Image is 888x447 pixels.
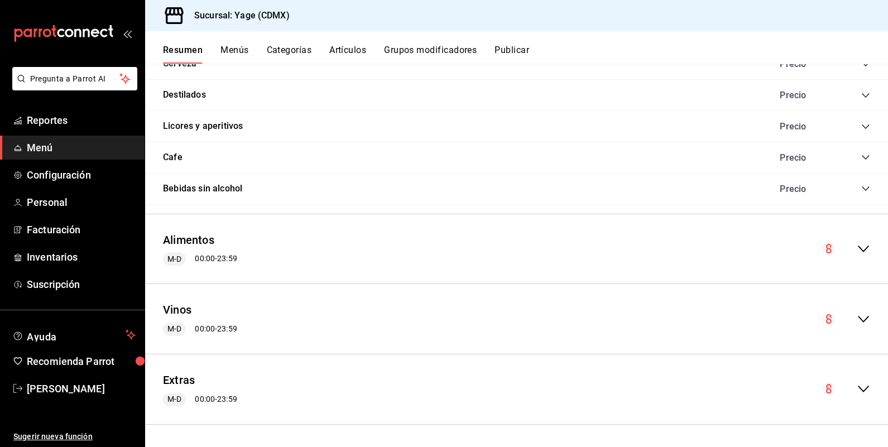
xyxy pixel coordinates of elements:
[12,67,137,90] button: Pregunta a Parrot AI
[27,222,136,237] span: Facturación
[163,252,237,266] div: 00:00 - 23:59
[13,431,136,443] span: Sugerir nueva función
[27,249,136,265] span: Inventarios
[123,29,132,38] button: open_drawer_menu
[163,151,183,164] button: Cafe
[769,90,840,100] div: Precio
[495,45,529,64] button: Publicar
[27,167,136,182] span: Configuración
[163,45,888,64] div: navigation tabs
[267,45,312,64] button: Categorías
[220,45,248,64] button: Menús
[163,182,242,195] button: Bebidas sin alcohol
[163,393,237,406] div: 00:00 - 23:59
[145,363,888,415] div: collapse-menu-row
[861,91,870,100] button: collapse-category-row
[769,152,840,163] div: Precio
[163,393,186,405] span: M-D
[145,223,888,275] div: collapse-menu-row
[27,381,136,396] span: [PERSON_NAME]
[861,60,870,69] button: collapse-category-row
[27,328,121,342] span: Ayuda
[185,9,290,22] h3: Sucursal: Yage (CDMX)
[163,45,203,64] button: Resumen
[861,184,870,193] button: collapse-category-row
[27,354,136,369] span: Recomienda Parrot
[163,302,191,318] button: Vinos
[861,153,870,162] button: collapse-category-row
[163,57,196,70] button: Cerveza
[27,113,136,128] span: Reportes
[163,89,206,102] button: Destilados
[329,45,366,64] button: Artículos
[27,140,136,155] span: Menú
[769,59,840,69] div: Precio
[384,45,477,64] button: Grupos modificadores
[30,73,120,85] span: Pregunta a Parrot AI
[163,323,186,335] span: M-D
[163,232,214,248] button: Alimentos
[861,122,870,131] button: collapse-category-row
[163,323,237,336] div: 00:00 - 23:59
[769,184,840,194] div: Precio
[769,121,840,132] div: Precio
[163,372,195,388] button: Extras
[27,277,136,292] span: Suscripción
[163,120,243,133] button: Licores y aperitivos
[145,293,888,345] div: collapse-menu-row
[27,195,136,210] span: Personal
[163,253,186,265] span: M-D
[8,81,137,93] a: Pregunta a Parrot AI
